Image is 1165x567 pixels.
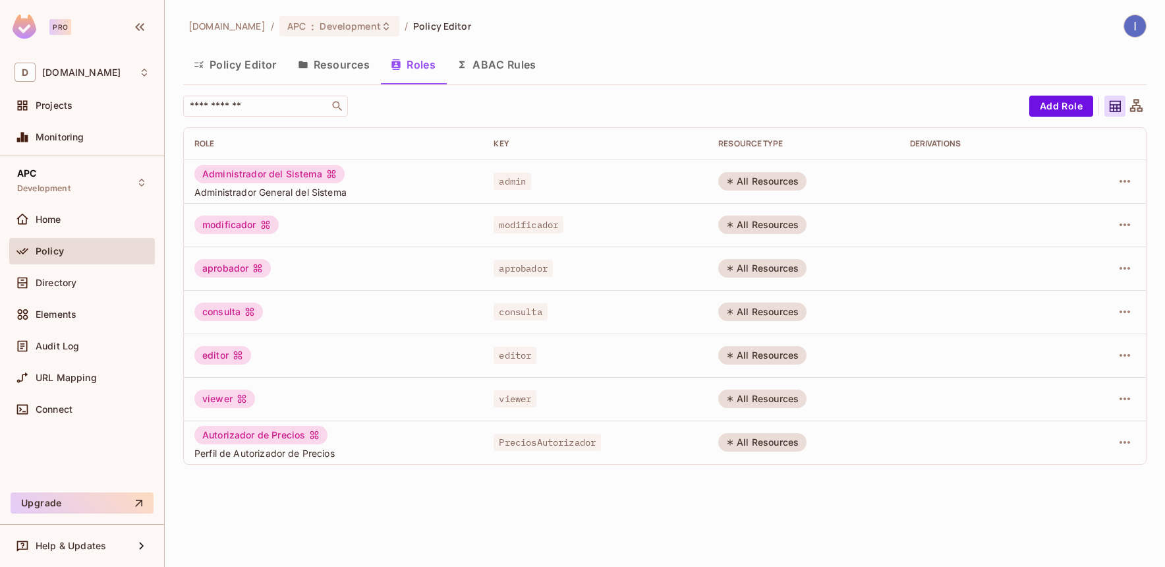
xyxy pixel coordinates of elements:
span: Elements [36,309,76,320]
span: modificador [494,216,563,233]
span: Help & Updates [36,541,106,551]
div: RESOURCE TYPE [718,138,888,149]
div: Key [494,138,697,149]
div: editor [194,346,251,365]
div: viewer [194,390,255,408]
span: consulta [494,303,547,320]
span: : [310,21,315,32]
div: All Resources [718,303,807,321]
span: Policy Editor [413,20,471,32]
span: Workspace: deacero.com [42,67,121,78]
span: APC [287,20,306,32]
div: Pro [49,19,71,35]
span: Connect [36,404,72,415]
li: / [271,20,274,32]
span: Monitoring [36,132,84,142]
li: / [405,20,408,32]
div: All Resources [718,259,807,278]
button: ABAC Rules [446,48,547,81]
div: Derivations [910,138,1062,149]
button: Upgrade [11,492,154,514]
button: Policy Editor [183,48,287,81]
span: editor [494,347,536,364]
div: All Resources [718,390,807,408]
div: All Resources [718,346,807,365]
div: Role [194,138,472,149]
span: Administrador General del Sistema [194,186,472,198]
div: consulta [194,303,263,321]
span: Audit Log [36,341,79,351]
div: Autorizador de Precios [194,426,327,444]
button: Roles [380,48,446,81]
span: aprobador [494,260,552,277]
span: D [14,63,36,82]
span: Policy [36,246,64,256]
img: IVAN JEANCARLO TIRADO MORALES [1124,15,1146,37]
button: Resources [287,48,380,81]
span: admin [494,173,531,190]
div: Administrador del Sistema [194,165,345,183]
div: All Resources [718,172,807,191]
span: Development [17,183,71,194]
span: Directory [36,278,76,288]
span: Home [36,214,61,225]
div: All Resources [718,433,807,452]
span: Development [320,20,380,32]
div: All Resources [718,216,807,234]
div: modificador [194,216,279,234]
span: APC [17,168,36,179]
span: PreciosAutorizador [494,434,601,451]
span: Perfil de Autorizador de Precios [194,447,472,460]
button: Add Role [1029,96,1093,117]
span: URL Mapping [36,373,97,383]
span: viewer [494,390,536,407]
div: aprobador [194,259,271,278]
span: the active workspace [188,20,266,32]
span: Projects [36,100,72,111]
img: SReyMgAAAABJRU5ErkJggg== [13,15,36,39]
